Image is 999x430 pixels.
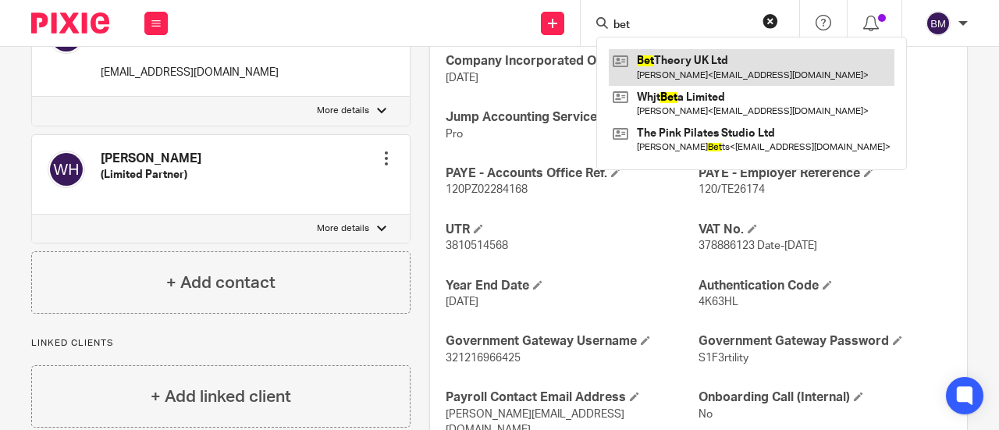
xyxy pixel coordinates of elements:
[166,271,276,295] h4: + Add contact
[699,165,951,182] h4: PAYE - Employer Reference
[699,297,738,307] span: 4K63HL
[699,389,951,406] h4: Onboarding Call (Internal)
[699,353,748,364] span: S1F3rtility
[446,53,699,69] h4: Company Incorporated On
[446,278,699,294] h4: Year End Date
[101,151,201,167] h4: [PERSON_NAME]
[699,222,951,238] h4: VAT No.
[446,222,699,238] h4: UTR
[446,165,699,182] h4: PAYE - Accounts Office Ref.
[699,240,817,251] span: 378886123 Date-[DATE]
[317,105,369,117] p: More details
[926,11,951,36] img: svg%3E
[101,65,279,80] p: [EMAIL_ADDRESS][DOMAIN_NAME]
[31,12,109,34] img: Pixie
[446,184,528,195] span: 120PZ02284168
[151,385,291,409] h4: + Add linked client
[446,240,508,251] span: 3810514568
[31,337,411,350] p: Linked clients
[101,167,201,183] h5: (Limited Partner)
[446,73,478,84] span: [DATE]
[699,333,951,350] h4: Government Gateway Password
[446,109,699,126] h4: Jump Accounting Service
[446,297,478,307] span: [DATE]
[317,222,369,235] p: More details
[446,333,699,350] h4: Government Gateway Username
[763,13,778,29] button: Clear
[699,409,713,420] span: No
[612,19,752,33] input: Search
[446,129,463,140] span: Pro
[699,278,951,294] h4: Authentication Code
[446,353,521,364] span: 321216966425
[699,184,765,195] span: 120/TE26174
[48,151,85,188] img: svg%3E
[446,389,699,406] h4: Payroll Contact Email Address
